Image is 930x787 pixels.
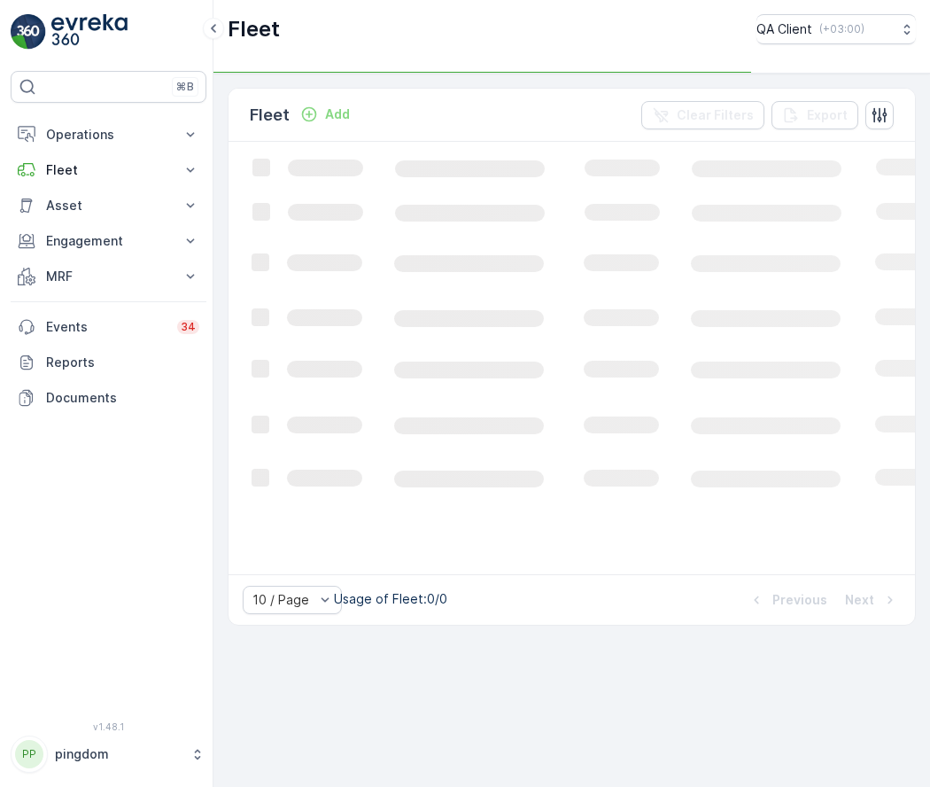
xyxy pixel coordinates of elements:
p: Clear Filters [677,106,754,124]
button: Next [843,589,901,611]
p: Reports [46,354,199,371]
div: PP [15,740,43,768]
button: Clear Filters [641,101,764,129]
p: Fleet [46,161,171,179]
button: Operations [11,117,206,152]
p: Events [46,318,167,336]
p: Documents [46,389,199,407]
p: pingdom [55,745,182,763]
button: QA Client(+03:00) [756,14,916,44]
p: Asset [46,197,171,214]
button: Fleet [11,152,206,188]
p: Previous [772,591,827,609]
p: Fleet [250,103,290,128]
img: logo_light-DOdMpM7g.png [51,14,128,50]
button: Add [293,104,357,125]
button: PPpingdom [11,736,206,773]
button: MRF [11,259,206,294]
p: Usage of Fleet : 0/0 [334,590,447,608]
p: Next [845,591,874,609]
button: Engagement [11,223,206,259]
p: MRF [46,268,171,285]
a: Events34 [11,309,206,345]
a: Reports [11,345,206,380]
p: Add [325,105,350,123]
p: ⌘B [176,80,194,94]
p: Export [807,106,848,124]
img: logo [11,14,46,50]
button: Export [771,101,858,129]
p: 34 [181,320,196,334]
p: Fleet [228,15,280,43]
p: Operations [46,126,171,144]
p: ( +03:00 ) [819,22,864,36]
p: QA Client [756,20,812,38]
a: Documents [11,380,206,416]
span: v 1.48.1 [11,721,206,732]
p: Engagement [46,232,171,250]
button: Previous [746,589,829,611]
button: Asset [11,188,206,223]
